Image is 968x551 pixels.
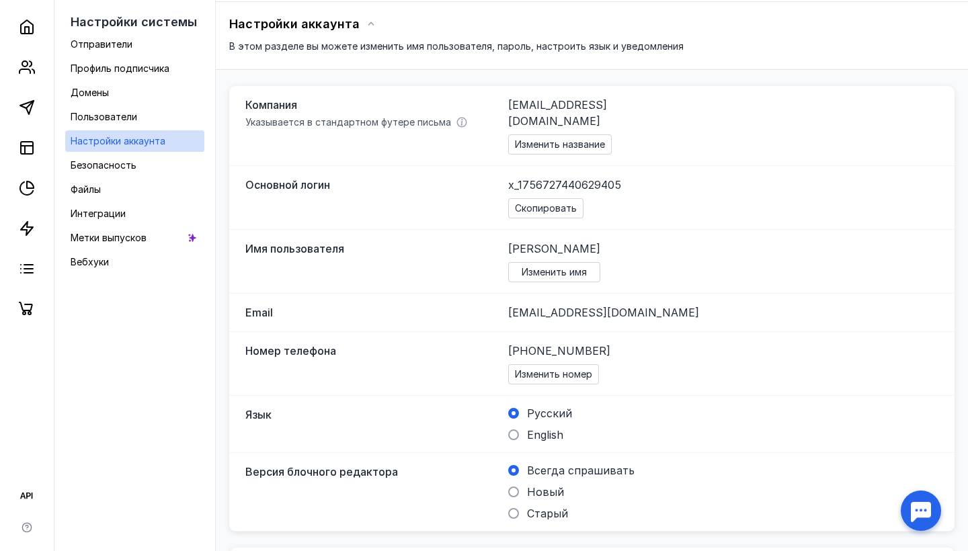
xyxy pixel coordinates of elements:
[245,98,297,112] span: Компания
[71,159,136,171] span: Безопасность
[508,306,699,319] span: [EMAIL_ADDRESS][DOMAIN_NAME]
[65,34,204,55] a: Отправители
[71,256,109,267] span: Вебхуки
[245,306,273,319] span: Email
[508,177,621,193] span: x_1756727440629405
[508,242,600,255] span: [PERSON_NAME]
[245,116,451,128] span: Указывается в стандартном футере письма
[508,343,610,359] span: [PHONE_NUMBER]
[71,183,101,195] span: Файлы
[508,98,607,128] span: [EMAIL_ADDRESS][DOMAIN_NAME]
[65,106,204,128] a: Пользователи
[508,198,583,218] button: Скопировать
[65,130,204,152] a: Настройки аккаунта
[522,267,587,278] span: Изменить имя
[515,139,605,151] span: Изменить название
[71,87,109,98] span: Домены
[515,369,592,380] span: Изменить номер
[65,203,204,224] a: Интеграции
[65,155,204,176] a: Безопасность
[71,232,147,243] span: Метки выпусков
[71,208,126,219] span: Интеграции
[65,227,204,249] a: Метки выпусков
[71,15,197,29] span: Настройки системы
[65,58,204,79] a: Профиль подписчика
[65,82,204,103] a: Домены
[71,111,137,122] span: Пользователи
[65,251,204,273] a: Вебхуки
[527,485,564,499] span: Новый
[245,242,344,255] span: Имя пользователя
[508,262,600,282] button: Изменить имя
[527,464,635,477] span: Всегда спрашивать
[508,134,612,155] button: Изменить название
[515,203,577,214] span: Скопировать
[508,364,599,384] button: Изменить номер
[527,428,563,441] span: English
[71,38,132,50] span: Отправители
[245,344,336,357] span: Номер телефона
[71,135,165,146] span: Настройки аккаунта
[229,40,684,52] span: В этом разделе вы можете изменить имя пользователя, пароль, настроить язык и уведомления
[65,179,204,200] a: Файлы
[71,62,169,74] span: Профиль подписчика
[245,178,330,192] span: Основной логин
[527,407,572,420] span: Русский
[245,408,272,421] span: Язык
[245,465,398,478] span: Версия блочного редактора
[229,17,360,31] span: Настройки аккаунта
[527,507,568,520] span: Старый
